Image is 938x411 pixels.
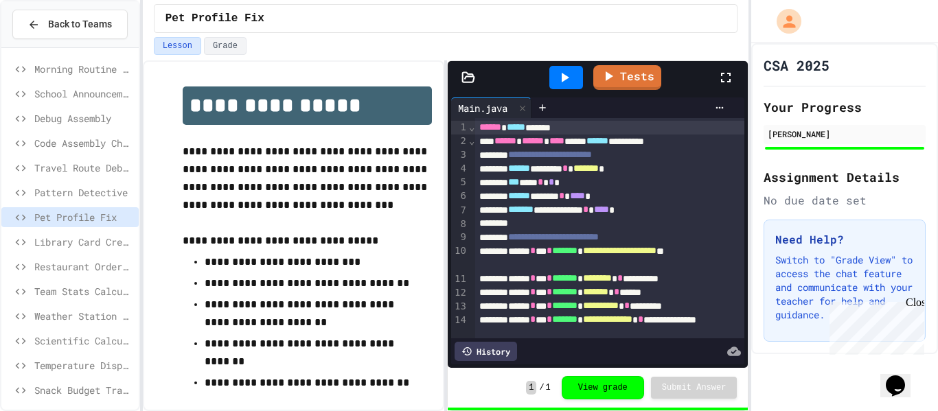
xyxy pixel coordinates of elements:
span: Library Card Creator [34,235,133,249]
div: 14 [451,314,468,341]
div: 9 [451,231,468,244]
span: 1 [546,382,551,393]
span: Restaurant Order System [34,259,133,274]
span: Morning Routine Fix [34,62,133,76]
span: Pet Profile Fix [34,210,133,224]
div: 6 [451,189,468,203]
span: Team Stats Calculator [34,284,133,298]
a: Tests [593,65,661,90]
button: Grade [204,37,247,55]
div: 7 [451,204,468,218]
span: Fold line [468,135,475,146]
div: History [455,342,517,361]
div: 13 [451,300,468,314]
div: Main.java [451,101,514,115]
div: Chat with us now!Close [5,5,95,87]
span: Scientific Calculator [34,333,133,348]
iframe: chat widget [880,356,924,397]
span: / [539,382,544,393]
div: 10 [451,244,468,272]
div: 12 [451,286,468,300]
span: Pet Profile Fix [165,10,264,27]
button: View grade [562,376,644,399]
h3: Need Help? [775,231,914,248]
div: 5 [451,176,468,189]
div: My Account [762,5,805,37]
div: No due date set [764,192,926,209]
div: [PERSON_NAME] [768,128,922,140]
span: Submit Answer [662,382,727,393]
span: Fold line [468,121,475,132]
div: Main.java [451,97,531,118]
span: Debug Assembly [34,111,133,126]
span: Weather Station Debugger [34,309,133,323]
span: Back to Teams [48,17,112,32]
button: Back to Teams [12,10,128,39]
div: 3 [451,148,468,162]
h2: Assignment Details [764,167,926,187]
span: Code Assembly Challenge [34,136,133,150]
span: School Announcements [34,86,133,101]
span: 1 [526,381,536,395]
span: Snack Budget Tracker [34,383,133,397]
div: 2 [451,134,468,148]
button: Submit Answer [651,377,737,399]
span: Temperature Display Fix [34,358,133,373]
h1: CSA 2025 [764,56,830,75]
iframe: chat widget [824,296,924,355]
div: 1 [451,121,468,134]
p: Switch to "Grade View" to access the chat feature and communicate with your teacher for help and ... [775,253,914,322]
div: 4 [451,162,468,176]
span: Travel Route Debugger [34,161,133,175]
span: Pattern Detective [34,185,133,200]
div: 8 [451,218,468,231]
h2: Your Progress [764,97,926,117]
button: Lesson [154,37,201,55]
div: 11 [451,272,468,286]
